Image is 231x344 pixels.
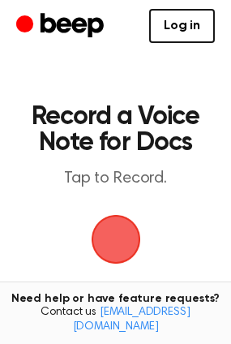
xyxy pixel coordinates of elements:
span: Contact us [10,306,221,334]
a: Beep [16,11,108,42]
button: Beep Logo [92,215,140,264]
h1: Record a Voice Note for Docs [29,104,202,156]
p: Tap to Record. [29,169,202,189]
a: [EMAIL_ADDRESS][DOMAIN_NAME] [73,307,190,333]
a: Log in [149,9,215,43]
